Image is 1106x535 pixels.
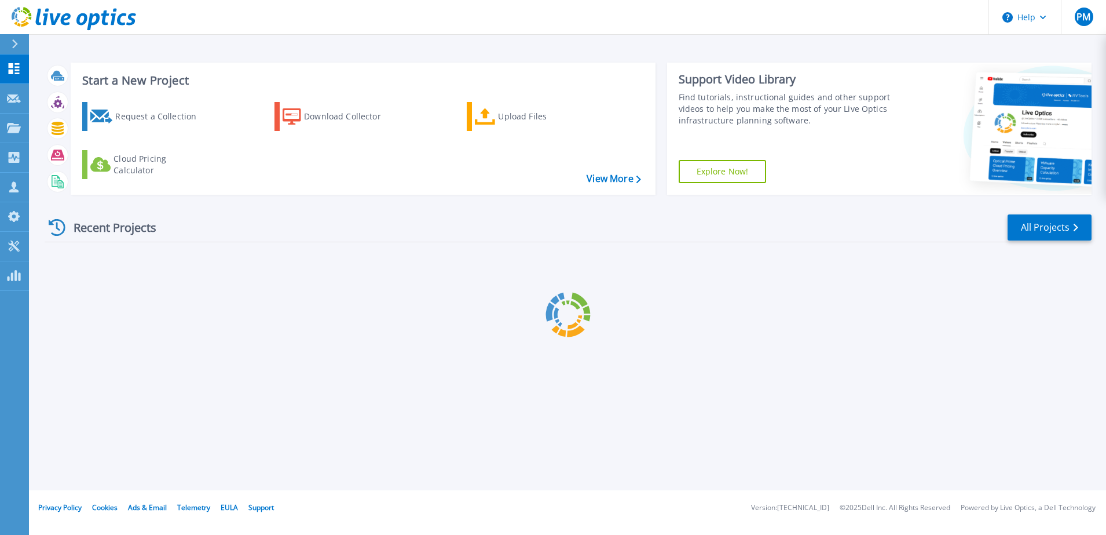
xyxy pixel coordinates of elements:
li: © 2025 Dell Inc. All Rights Reserved [840,504,950,512]
a: Upload Files [467,102,596,131]
div: Find tutorials, instructional guides and other support videos to help you make the most of your L... [679,92,895,126]
div: Cloud Pricing Calculator [113,153,206,176]
li: Powered by Live Optics, a Dell Technology [961,504,1096,512]
a: Cookies [92,503,118,512]
a: EULA [221,503,238,512]
a: Ads & Email [128,503,167,512]
div: Request a Collection [115,105,208,128]
a: Cloud Pricing Calculator [82,150,211,179]
a: Download Collector [274,102,404,131]
div: Recent Projects [45,213,172,242]
a: Support [248,503,274,512]
a: Request a Collection [82,102,211,131]
a: Privacy Policy [38,503,82,512]
div: Upload Files [498,105,591,128]
li: Version: [TECHNICAL_ID] [751,504,829,512]
span: PM [1076,12,1090,21]
a: All Projects [1008,214,1092,241]
div: Download Collector [304,105,397,128]
div: Support Video Library [679,72,895,87]
a: Telemetry [177,503,210,512]
h3: Start a New Project [82,74,640,87]
a: View More [587,173,640,184]
a: Explore Now! [679,160,767,183]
